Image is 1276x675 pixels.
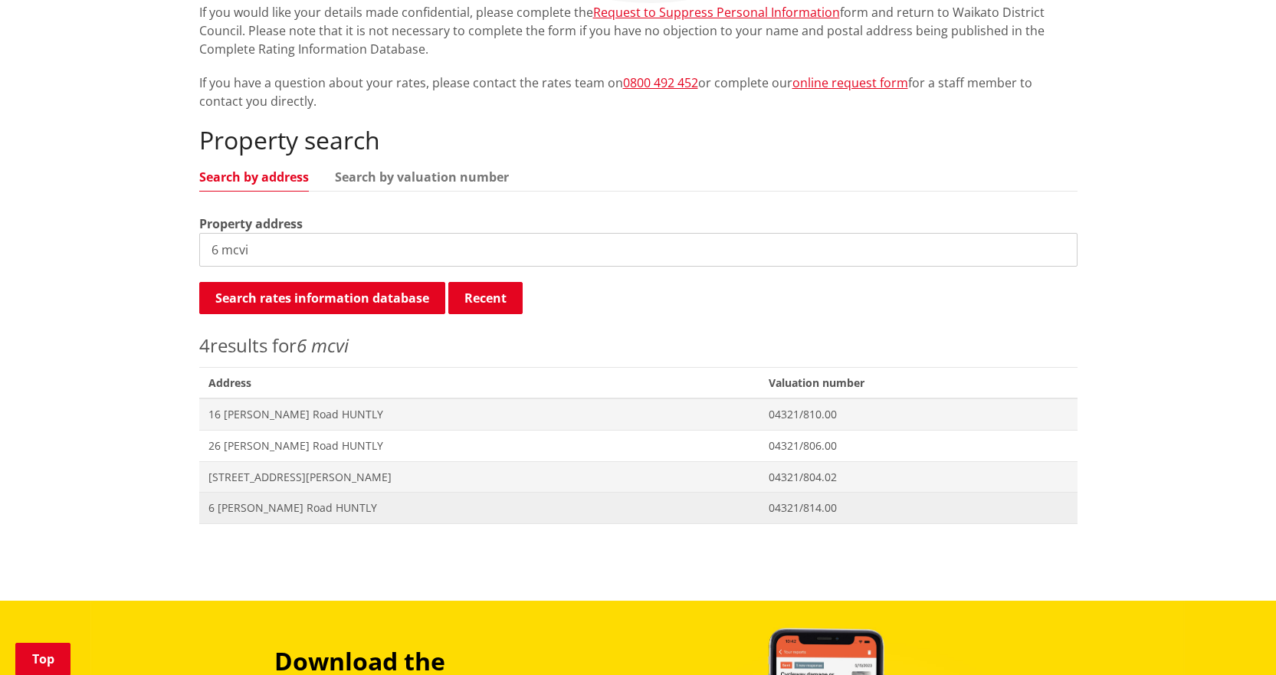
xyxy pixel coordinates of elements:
[593,4,840,21] a: Request to Suppress Personal Information
[208,407,751,422] span: 16 [PERSON_NAME] Road HUNTLY
[199,332,1078,359] p: results for
[199,74,1078,110] p: If you have a question about your rates, please contact the rates team on or complete our for a s...
[335,171,509,183] a: Search by valuation number
[199,282,445,314] button: Search rates information database
[297,333,349,358] em: 6 mcvi
[769,407,1068,422] span: 04321/810.00
[199,215,303,233] label: Property address
[199,461,1078,493] a: [STREET_ADDRESS][PERSON_NAME] 04321/804.02
[448,282,523,314] button: Recent
[199,367,760,398] span: Address
[1205,611,1261,666] iframe: Messenger Launcher
[199,233,1078,267] input: e.g. Duke Street NGARUAWAHIA
[199,171,309,183] a: Search by address
[769,438,1068,454] span: 04321/806.00
[199,430,1078,461] a: 26 [PERSON_NAME] Road HUNTLY 04321/806.00
[15,643,71,675] a: Top
[208,470,751,485] span: [STREET_ADDRESS][PERSON_NAME]
[769,470,1068,485] span: 04321/804.02
[759,367,1077,398] span: Valuation number
[623,74,698,91] a: 0800 492 452
[199,3,1078,58] p: If you would like your details made confidential, please complete the form and return to Waikato ...
[769,500,1068,516] span: 04321/814.00
[792,74,908,91] a: online request form
[199,333,210,358] span: 4
[208,438,751,454] span: 26 [PERSON_NAME] Road HUNTLY
[208,500,751,516] span: 6 [PERSON_NAME] Road HUNTLY
[199,398,1078,430] a: 16 [PERSON_NAME] Road HUNTLY 04321/810.00
[199,493,1078,524] a: 6 [PERSON_NAME] Road HUNTLY 04321/814.00
[199,126,1078,155] h2: Property search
